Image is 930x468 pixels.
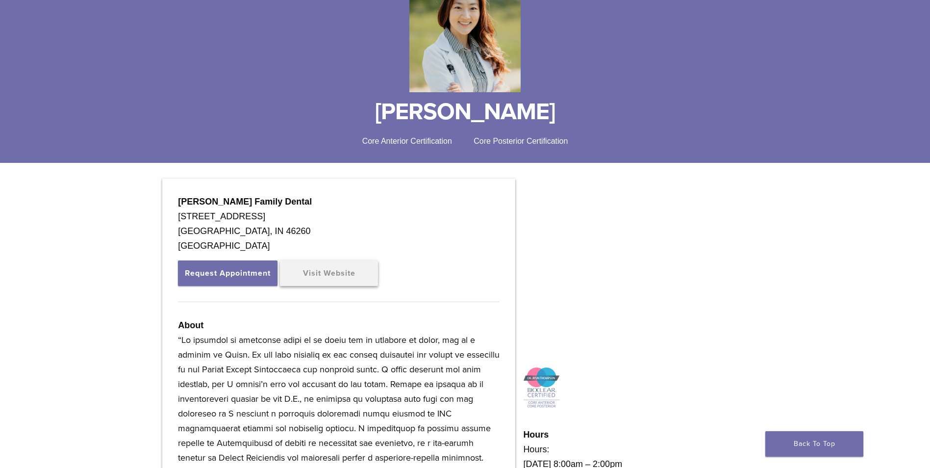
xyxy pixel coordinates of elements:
[362,137,452,145] span: Core Anterior Certification
[178,224,500,253] div: [GEOGRAPHIC_DATA], IN 46260 [GEOGRAPHIC_DATA]
[280,260,378,286] a: Visit Website
[120,100,811,124] h1: [PERSON_NAME]
[523,430,549,440] strong: Hours
[178,320,203,330] strong: About
[474,137,568,145] span: Core Posterior Certification
[178,260,277,286] button: Request Appointment
[523,442,767,457] div: Hours:
[765,431,863,457] a: Back To Top
[178,209,500,224] div: [STREET_ADDRESS]
[178,197,312,207] strong: [PERSON_NAME] Family Dental
[523,367,560,409] img: Icon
